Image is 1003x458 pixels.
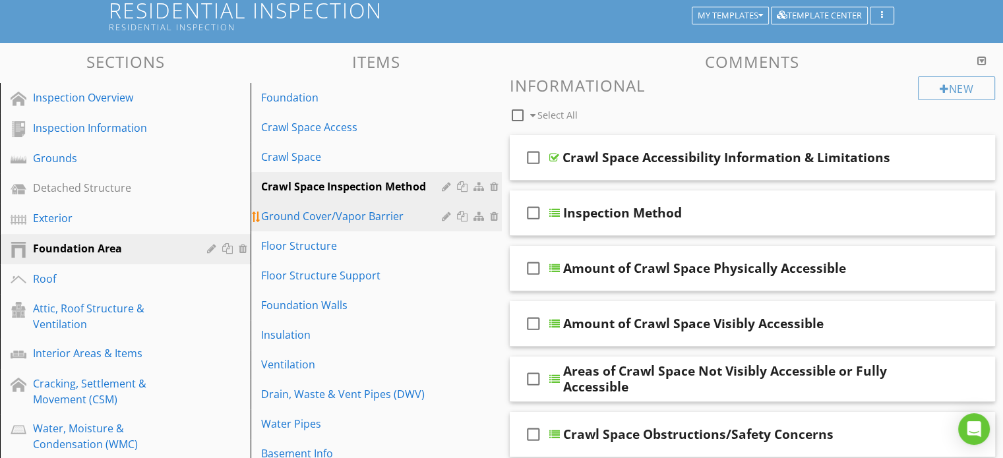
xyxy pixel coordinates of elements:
[698,11,763,20] div: My Templates
[33,90,188,105] div: Inspection Overview
[563,316,824,331] div: Amount of Crawl Space Visibly Accessible
[777,11,862,20] div: Template Center
[771,7,868,25] button: Template Center
[563,260,846,276] div: Amount of Crawl Space Physically Accessible
[510,76,996,94] h3: Informational
[523,252,544,284] i: check_box_outline_blank
[33,376,188,407] div: Cracking, Settlement & Movement (CSM)
[33,271,188,287] div: Roof
[261,208,445,224] div: Ground Cover/Vapor Barrier
[33,345,188,361] div: Interior Areas & Items
[523,142,544,173] i: check_box_outline_blank
[523,308,544,339] i: check_box_outline_blank
[261,297,445,313] div: Foundation Walls
[261,268,445,283] div: Floor Structure Support
[261,416,445,432] div: Water Pipes
[33,241,188,256] div: Foundation Area
[261,119,445,135] div: Crawl Space Access
[33,120,188,136] div: Inspection Information
[523,363,544,395] i: check_box_outline_blank
[261,357,445,372] div: Ventilation
[958,413,990,445] div: Open Intercom Messenger
[109,22,696,32] div: Residential Inspection
[261,386,445,402] div: Drain, Waste & Vent Pipes (DWV)
[771,9,868,20] a: Template Center
[563,205,682,221] div: Inspection Method
[33,210,188,226] div: Exterior
[562,150,890,165] div: Crawl Space Accessibility Information & Limitations
[563,426,834,442] div: Crawl Space Obstructions/Safety Concerns
[33,150,188,166] div: Grounds
[537,109,578,121] span: Select All
[918,76,995,100] div: New
[251,53,501,71] h3: Items
[563,363,907,395] div: Areas of Crawl Space Not Visibly Accessible or Fully Accessible
[523,197,544,229] i: check_box_outline_blank
[261,90,445,105] div: Foundation
[261,238,445,254] div: Floor Structure
[33,420,188,452] div: Water, Moisture & Condensation (WMC)
[33,301,188,332] div: Attic, Roof Structure & Ventilation
[261,149,445,165] div: Crawl Space
[692,7,769,25] button: My Templates
[261,179,445,194] div: Crawl Space Inspection Method
[33,180,188,196] div: Detached Structure
[510,53,996,71] h3: Comments
[523,418,544,450] i: check_box_outline_blank
[261,327,445,343] div: Insulation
